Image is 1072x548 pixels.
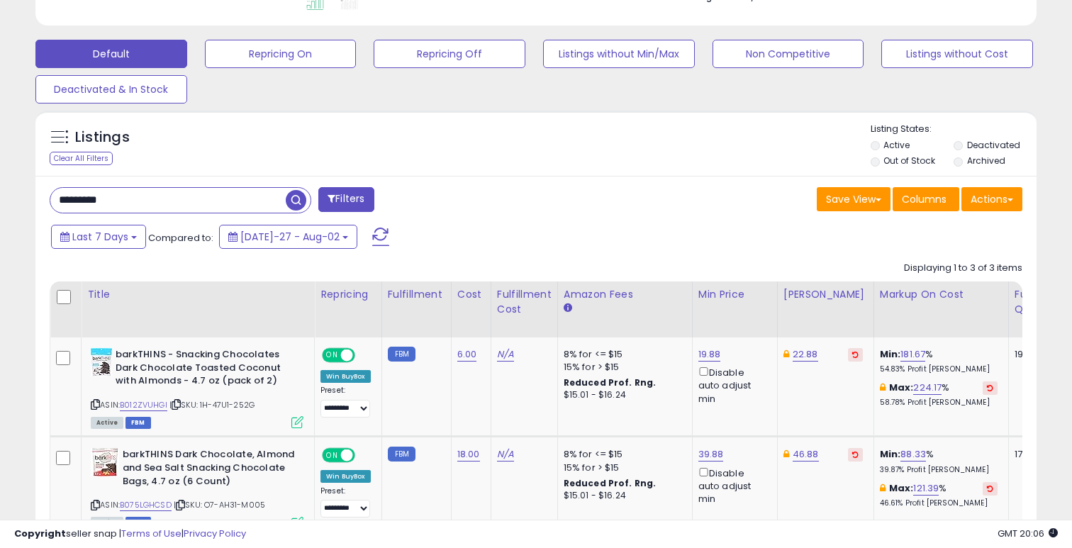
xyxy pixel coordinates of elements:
[564,490,681,502] div: $15.01 - $16.24
[880,398,998,408] p: 58.78% Profit [PERSON_NAME]
[880,447,901,461] b: Min:
[713,40,864,68] button: Non Competitive
[91,348,112,376] img: 51RZBeOwpuL._SL40_.jpg
[323,350,341,362] span: ON
[880,287,1003,302] div: Markup on Cost
[35,40,187,68] button: Default
[320,370,371,383] div: Win BuyBox
[51,225,146,249] button: Last 7 Days
[793,447,819,462] a: 46.88
[323,449,341,462] span: ON
[121,527,182,540] a: Terms of Use
[320,486,371,518] div: Preset:
[967,155,1005,167] label: Archived
[913,481,939,496] a: 121.39
[35,75,187,104] button: Deactivated & In Stock
[698,465,766,506] div: Disable auto adjust min
[880,482,998,508] div: %
[564,389,681,401] div: $15.01 - $16.24
[880,364,998,374] p: 54.83% Profit [PERSON_NAME]
[564,376,657,388] b: Reduced Prof. Rng.
[1015,348,1059,361] div: 19
[880,348,998,374] div: %
[320,470,371,483] div: Win BuyBox
[320,287,376,302] div: Repricing
[120,399,167,411] a: B012ZVUHGI
[889,481,914,495] b: Max:
[998,527,1058,540] span: 2025-08-10 20:06 GMT
[900,347,925,362] a: 181.67
[880,448,998,474] div: %
[564,448,681,461] div: 8% for <= $15
[123,448,295,491] b: barkTHINS Dark Chocolate, Almond and Sea Salt Snacking Chocolate Bags, 4.7 oz (6 Count)
[388,347,415,362] small: FBM
[91,348,303,427] div: ASIN:
[880,465,998,475] p: 39.87% Profit [PERSON_NAME]
[72,230,128,244] span: Last 7 Days
[457,347,477,362] a: 6.00
[543,40,695,68] button: Listings without Min/Max
[783,287,868,302] div: [PERSON_NAME]
[50,152,113,165] div: Clear All Filters
[793,347,818,362] a: 22.88
[900,447,926,462] a: 88.33
[388,287,445,302] div: Fulfillment
[883,155,935,167] label: Out of Stock
[967,139,1020,151] label: Deactivated
[353,350,376,362] span: OFF
[497,347,514,362] a: N/A
[174,499,265,510] span: | SKU: O7-AH31-M005
[1015,287,1063,317] div: Fulfillable Quantity
[91,448,119,476] img: 51bcpInb-oL._SL40_.jpg
[14,527,246,541] div: seller snap | |
[564,462,681,474] div: 15% for > $15
[564,477,657,489] b: Reduced Prof. Rng.
[904,262,1022,275] div: Displaying 1 to 3 of 3 items
[148,231,213,245] span: Compared to:
[240,230,340,244] span: [DATE]-27 - Aug-02
[880,498,998,508] p: 46.61% Profit [PERSON_NAME]
[457,447,480,462] a: 18.00
[1015,448,1059,461] div: 17
[889,381,914,394] b: Max:
[817,187,890,211] button: Save View
[91,417,123,429] span: All listings currently available for purchase on Amazon
[184,527,246,540] a: Privacy Policy
[564,287,686,302] div: Amazon Fees
[219,225,357,249] button: [DATE]-27 - Aug-02
[318,187,374,212] button: Filters
[880,381,998,408] div: %
[320,386,371,418] div: Preset:
[961,187,1022,211] button: Actions
[871,123,1037,136] p: Listing States:
[698,347,721,362] a: 19.88
[698,364,766,406] div: Disable auto adjust min
[698,287,771,302] div: Min Price
[564,348,681,361] div: 8% for <= $15
[698,447,724,462] a: 39.88
[497,447,514,462] a: N/A
[564,302,572,315] small: Amazon Fees.
[75,128,130,147] h5: Listings
[913,381,942,395] a: 224.17
[893,187,959,211] button: Columns
[564,361,681,374] div: 15% for > $15
[497,287,552,317] div: Fulfillment Cost
[902,192,947,206] span: Columns
[125,417,151,429] span: FBM
[457,287,485,302] div: Cost
[880,347,901,361] b: Min:
[87,287,308,302] div: Title
[353,449,376,462] span: OFF
[116,348,288,391] b: barkTHINS - Snacking Chocolates Dark Chocolate Toasted Coconut with Almonds - 4.7 oz (pack of 2)
[14,527,66,540] strong: Copyright
[881,40,1033,68] button: Listings without Cost
[883,139,910,151] label: Active
[873,281,1008,337] th: The percentage added to the cost of goods (COGS) that forms the calculator for Min & Max prices.
[120,499,172,511] a: B075LGHCSD
[169,399,255,410] span: | SKU: 1H-47U1-252G
[388,447,415,462] small: FBM
[205,40,357,68] button: Repricing On
[374,40,525,68] button: Repricing Off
